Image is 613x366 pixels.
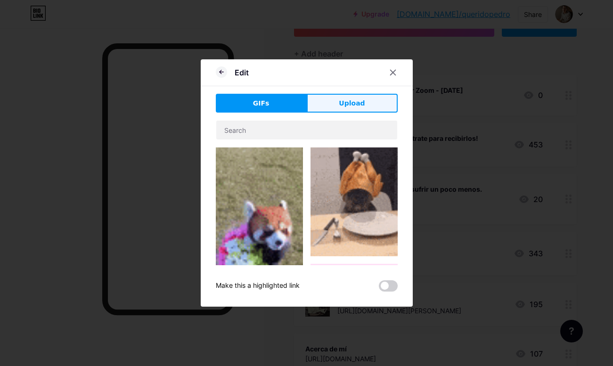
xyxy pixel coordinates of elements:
img: Gihpy [216,147,303,303]
span: GIFs [253,98,270,108]
div: Edit [235,67,249,78]
span: Upload [339,98,365,108]
button: Upload [307,94,398,113]
img: Gihpy [311,147,398,256]
button: GIFs [216,94,307,113]
img: Gihpy [311,264,398,351]
div: Make this a highlighted link [216,280,300,292]
input: Search [216,121,397,139]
